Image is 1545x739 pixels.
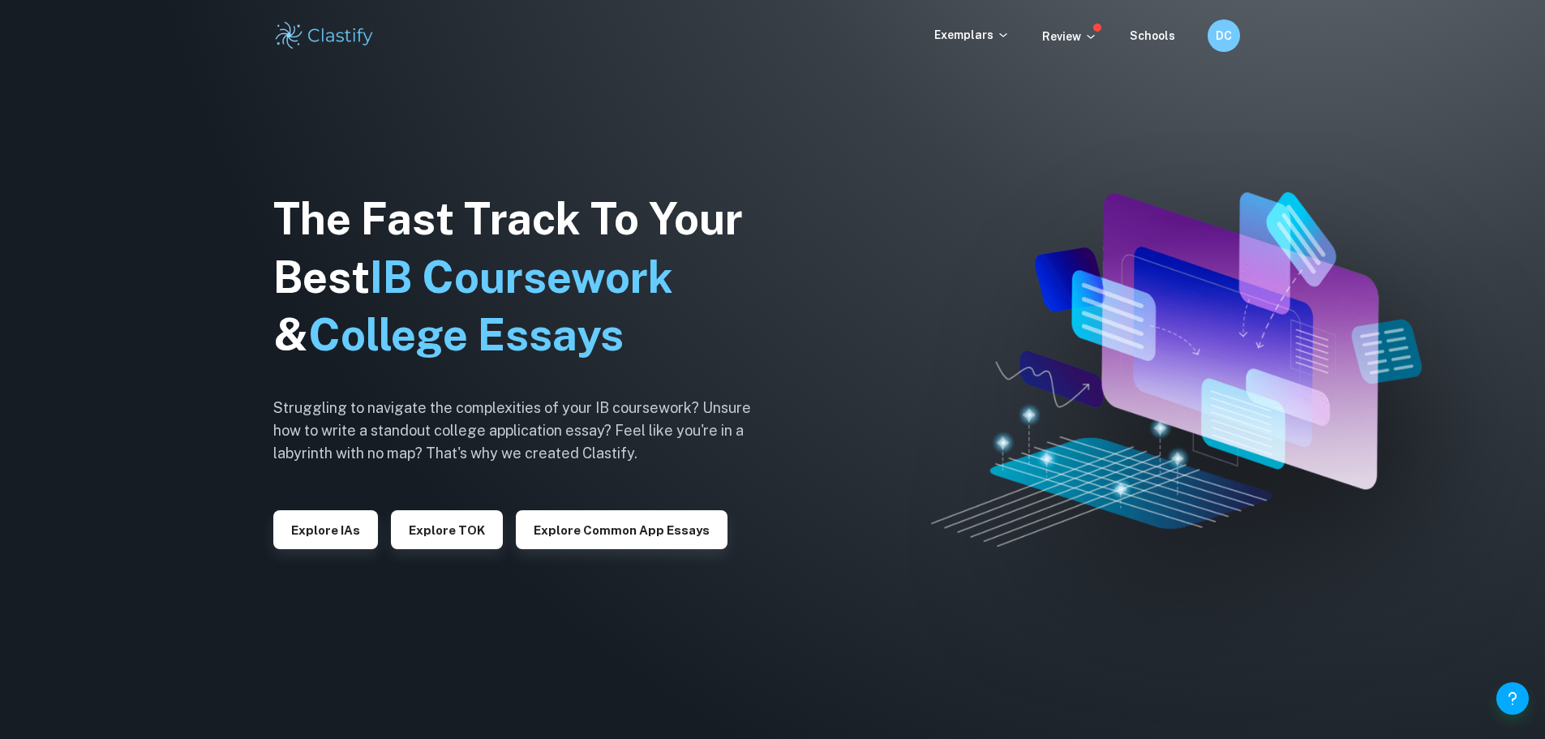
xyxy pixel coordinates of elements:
h6: DC [1214,27,1233,45]
p: Exemplars [934,26,1010,44]
h1: The Fast Track To Your Best & [273,190,776,365]
button: Explore IAs [273,510,378,549]
button: Explore Common App essays [516,510,727,549]
a: Explore TOK [391,522,503,537]
button: Explore TOK [391,510,503,549]
a: Schools [1130,29,1175,42]
span: IB Coursework [370,251,673,303]
h6: Struggling to navigate the complexities of your IB coursework? Unsure how to write a standout col... [273,397,776,465]
button: DC [1208,19,1240,52]
img: Clastify hero [931,192,1422,547]
img: Clastify logo [273,19,376,52]
a: Explore IAs [273,522,378,537]
span: College Essays [308,309,624,360]
button: Help and Feedback [1496,682,1529,715]
p: Review [1042,28,1097,45]
a: Explore Common App essays [516,522,727,537]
